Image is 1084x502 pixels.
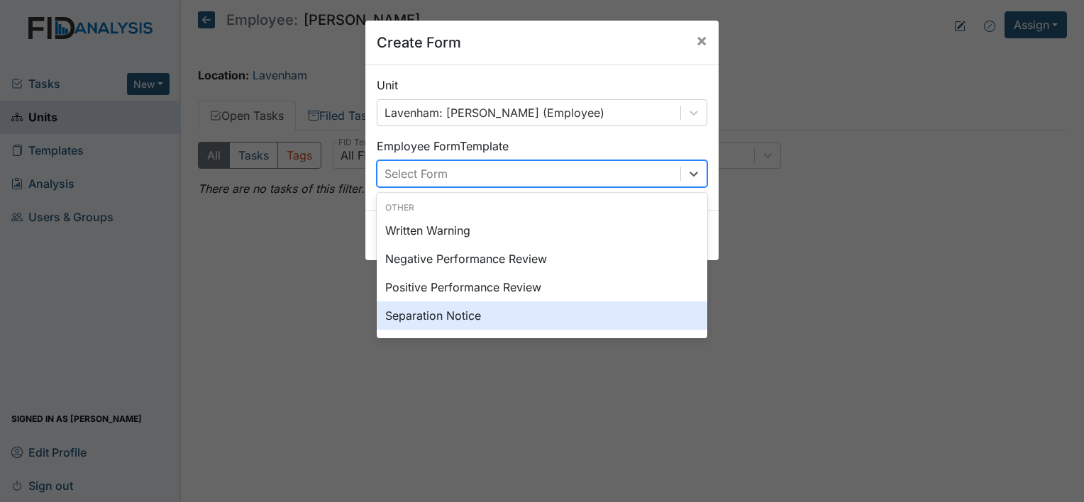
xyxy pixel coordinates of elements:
[377,273,707,301] div: Positive Performance Review
[377,301,707,330] div: Separation Notice
[377,77,398,94] label: Unit
[385,165,448,182] div: Select Form
[385,104,604,121] div: Lavenham: [PERSON_NAME] (Employee)
[696,30,707,50] span: ×
[377,245,707,273] div: Negative Performance Review
[377,32,461,53] h5: Create Form
[685,21,719,60] button: Close
[377,138,509,155] label: Employee Form Template
[377,201,707,214] div: Other
[377,216,707,245] div: Written Warning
